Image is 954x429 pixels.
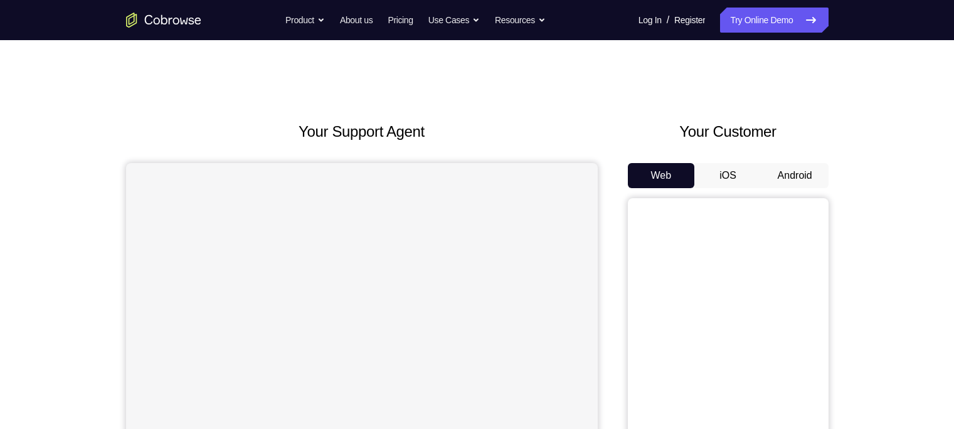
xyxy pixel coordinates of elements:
button: Android [761,163,829,188]
a: Register [674,8,705,33]
h2: Your Support Agent [126,120,598,143]
a: Log In [639,8,662,33]
button: iOS [694,163,761,188]
button: Web [628,163,695,188]
a: Go to the home page [126,13,201,28]
button: Product [285,8,325,33]
a: About us [340,8,373,33]
a: Try Online Demo [720,8,828,33]
button: Resources [495,8,546,33]
h2: Your Customer [628,120,829,143]
a: Pricing [388,8,413,33]
button: Use Cases [428,8,480,33]
span: / [667,13,669,28]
